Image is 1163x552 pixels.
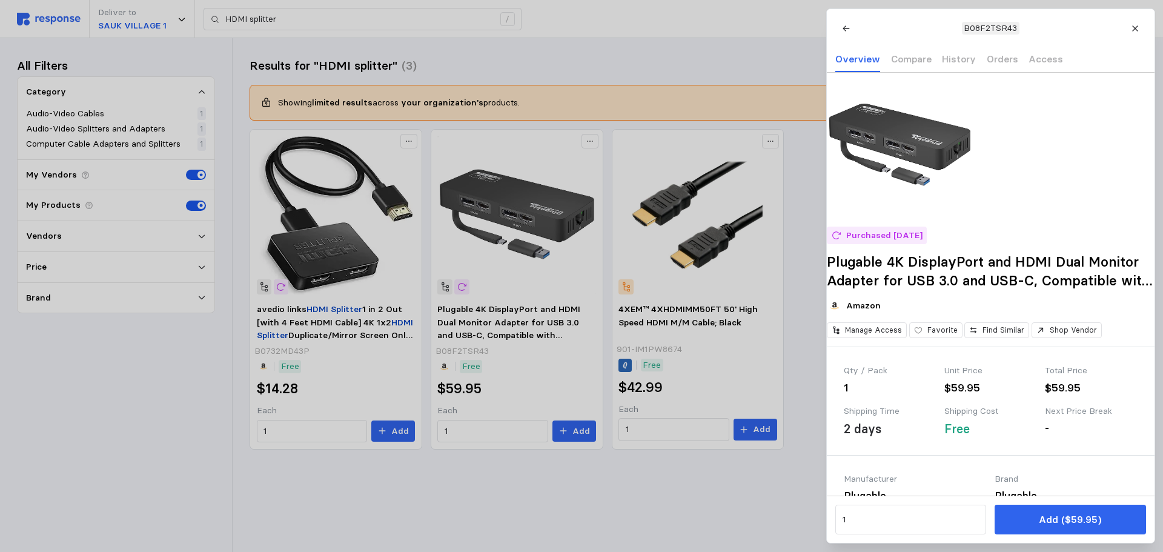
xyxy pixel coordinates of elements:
[890,52,931,67] p: Compare
[995,505,1145,534] button: Add ($59.95)
[827,322,907,339] button: Manage Access
[1045,380,1137,396] div: $59.95
[1031,322,1101,339] button: Shop Vendor
[844,420,881,438] div: 2 days
[1045,420,1137,436] div: -
[982,325,1024,336] p: Find Similar
[927,325,957,336] p: Favorite
[964,322,1029,339] button: Find Similar
[942,52,976,67] p: History
[964,22,1017,35] p: B08F2TSR43
[944,405,1036,418] div: Shipping Cost
[909,322,962,339] button: Favorite
[844,364,936,377] div: Qty / Pack
[842,509,979,531] input: Qty
[844,488,986,504] div: Plugable
[844,405,936,418] div: Shipping Time
[827,253,1155,290] h2: Plugable 4K DisplayPort and HDMI Dual Monitor Adapter for USB 3.0 and USB-C, Compatible with Wind...
[844,380,936,396] div: 1
[1045,364,1137,377] div: Total Price
[986,52,1018,67] p: Orders
[1049,325,1096,336] p: Shop Vendor
[846,299,881,313] p: Amazon
[944,380,1036,396] div: $59.95
[835,52,880,67] p: Overview
[1029,52,1063,67] p: Access
[995,488,1137,504] div: Plugable
[1045,405,1137,418] div: Next Price Break
[827,73,972,218] img: 61Ch5PZW7eL._AC_SX679_.jpg
[846,229,922,242] p: Purchased [DATE]
[944,364,1036,377] div: Unit Price
[844,473,986,486] div: Manufacturer
[944,420,970,438] div: Free
[995,473,1137,486] div: Brand
[1039,512,1101,527] p: Add ($59.95)
[845,325,902,336] p: Manage Access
